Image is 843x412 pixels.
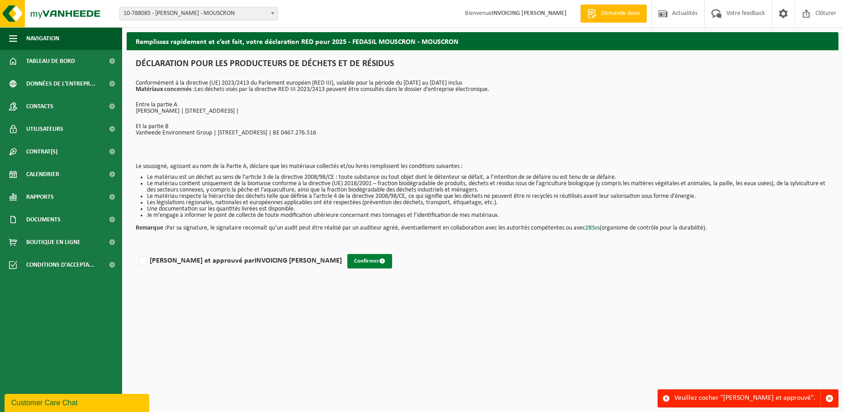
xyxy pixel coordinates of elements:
[26,186,54,208] span: Rapports
[127,32,838,50] h2: Remplissez rapidement et c’est fait, votre déclaration RED pour 2025 - FEDASIL MOUSCRON - MOUSCRON
[26,163,59,186] span: Calendrier
[136,86,195,93] strong: Matériaux concernés :
[136,225,166,231] strong: Remarque :
[674,390,820,407] div: Veuillez cocher "[PERSON_NAME] et approuvé".
[147,206,829,212] li: Une documentation sur les quantités livrées est disponible.
[147,200,829,206] li: Les législations régionales, nationales et européennes applicables ont été respectées (prévention...
[26,72,95,95] span: Données de l'entrepr...
[26,118,63,140] span: Utilisateurs
[255,257,342,264] strong: INVOICING [PERSON_NAME]
[147,174,829,181] li: Le matériau est un déchet au sens de l’article 3 de la directive 2008/98/CE : toute substance ou ...
[147,181,829,193] li: Le matériau contient uniquement de la biomasse conforme à la directive (UE) 2018/2001 – fraction ...
[585,225,600,231] a: 2BSvs
[26,50,75,72] span: Tableau de bord
[26,231,81,254] span: Boutique en ligne
[147,212,829,219] li: Je m’engage à informer le point de collecte de toute modification ultérieure concernant mes tonna...
[492,10,567,17] strong: INVOICING [PERSON_NAME]
[120,7,277,20] span: 10-788085 - FEDASIL MOUSCRON - MOUSCRON
[26,254,95,276] span: Conditions d'accepta...
[580,5,647,23] a: Demande devis
[147,193,829,200] li: Le matériau respecte la hiérarchie des déchets telle que définie à l’article 4 de la directive 20...
[136,130,829,136] p: Vanheede Environment Group | [STREET_ADDRESS] | BE 0467.276.516
[347,254,392,268] button: Confirmer
[119,7,278,20] span: 10-788085 - FEDASIL MOUSCRON - MOUSCRON
[136,124,829,130] p: Et la partie B
[136,219,829,231] p: Par sa signature, le signataire reconnaît qu’un audit peut être réalisé par un auditeur agréé, év...
[26,140,57,163] span: Contrat(s)
[136,102,829,108] p: Entre la partie A
[136,163,829,170] p: Le soussigné, agissant au nom de la Partie A, déclare que les matériaux collectés et/ou livrés re...
[137,254,342,268] label: [PERSON_NAME] et approuvé par
[26,208,61,231] span: Documents
[136,80,829,93] p: Conformément à la directive (UE) 2023/2413 du Parlement européen (RED III), valable pour la pério...
[136,59,829,73] h1: DÉCLARATION POUR LES PRODUCTEURS DE DÉCHETS ET DE RÉSIDUS
[26,27,59,50] span: Navigation
[136,108,829,115] p: [PERSON_NAME] | [STREET_ADDRESS] |
[5,392,151,412] iframe: chat widget
[26,95,53,118] span: Contacts
[599,9,642,18] span: Demande devis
